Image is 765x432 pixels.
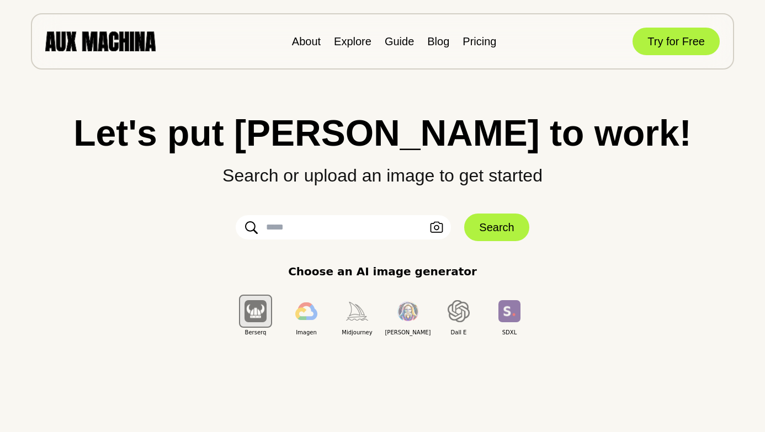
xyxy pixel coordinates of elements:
a: Explore [334,35,371,47]
span: Berserq [230,328,281,337]
a: About [292,35,321,47]
img: Midjourney [346,302,368,320]
p: Choose an AI image generator [288,263,477,280]
a: Pricing [463,35,496,47]
img: SDXL [498,300,520,322]
span: Midjourney [332,328,382,337]
h1: Let's put [PERSON_NAME] to work! [22,115,743,151]
img: AUX MACHINA [45,31,156,51]
img: Dall E [448,300,470,322]
span: Dall E [433,328,484,337]
span: SDXL [484,328,535,337]
span: Imagen [281,328,332,337]
a: Guide [385,35,414,47]
p: Search or upload an image to get started [22,151,743,189]
img: Imagen [295,302,317,320]
a: Blog [427,35,449,47]
span: [PERSON_NAME] [382,328,433,337]
img: Berserq [245,300,267,322]
button: Try for Free [633,28,720,55]
img: Leonardo [397,301,419,322]
button: Search [464,214,529,241]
